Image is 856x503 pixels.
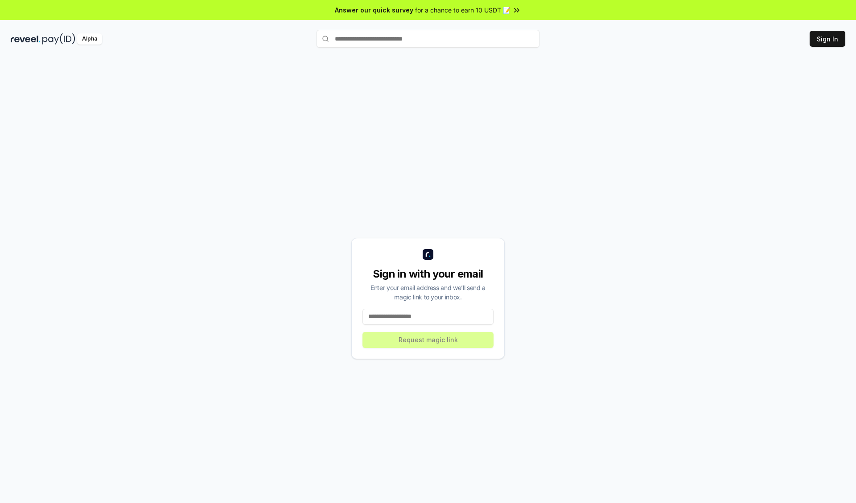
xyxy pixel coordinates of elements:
img: logo_small [423,249,433,260]
span: Answer our quick survey [335,5,413,15]
button: Sign In [810,31,845,47]
div: Sign in with your email [362,267,494,281]
img: reveel_dark [11,33,41,45]
div: Enter your email address and we’ll send a magic link to your inbox. [362,283,494,302]
div: Alpha [77,33,102,45]
span: for a chance to earn 10 USDT 📝 [415,5,510,15]
img: pay_id [42,33,75,45]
